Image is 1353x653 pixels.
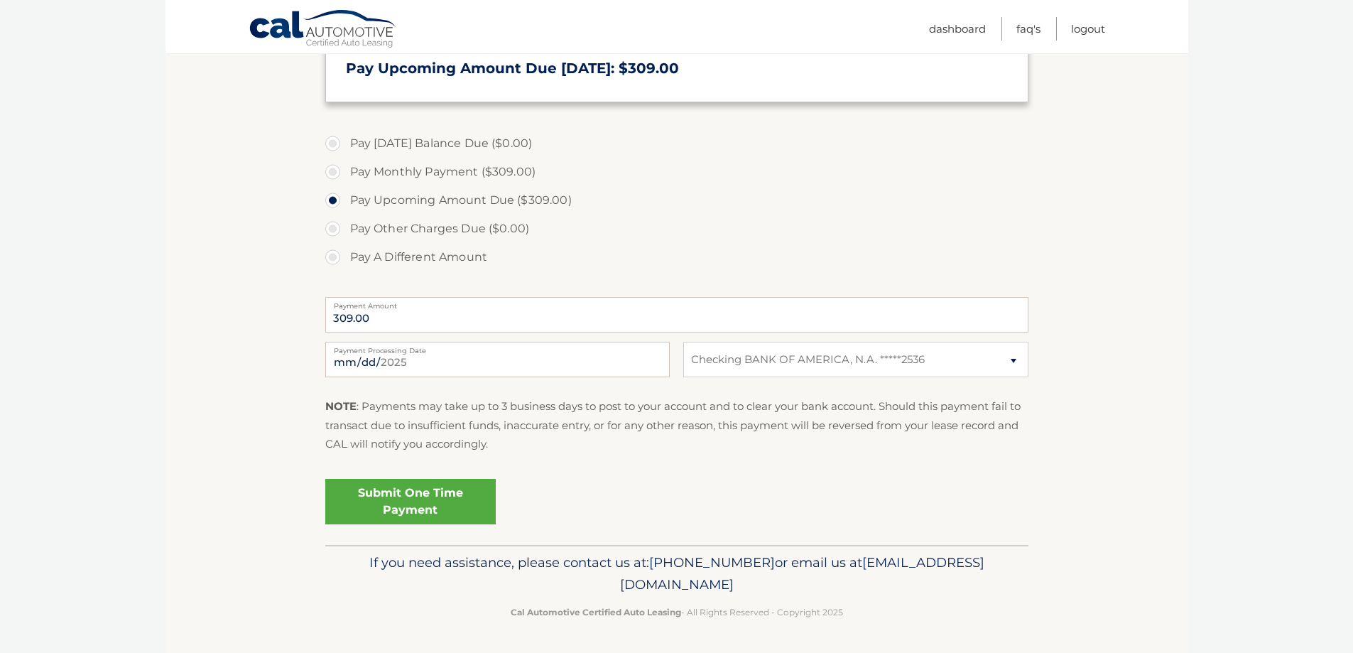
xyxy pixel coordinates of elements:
[1071,17,1105,41] a: Logout
[249,9,398,50] a: Cal Automotive
[325,297,1028,308] label: Payment Amount
[1016,17,1040,41] a: FAQ's
[325,129,1028,158] label: Pay [DATE] Balance Due ($0.00)
[325,186,1028,215] label: Pay Upcoming Amount Due ($309.00)
[325,399,357,413] strong: NOTE
[929,17,986,41] a: Dashboard
[325,479,496,524] a: Submit One Time Payment
[325,297,1028,333] input: Payment Amount
[511,607,681,617] strong: Cal Automotive Certified Auto Leasing
[325,215,1028,243] label: Pay Other Charges Due ($0.00)
[649,554,775,571] span: [PHONE_NUMBER]
[325,397,1028,453] p: : Payments may take up to 3 business days to post to your account and to clear your bank account....
[335,551,1019,597] p: If you need assistance, please contact us at: or email us at
[335,605,1019,620] p: - All Rights Reserved - Copyright 2025
[325,158,1028,186] label: Pay Monthly Payment ($309.00)
[325,342,670,377] input: Payment Date
[325,342,670,353] label: Payment Processing Date
[325,243,1028,271] label: Pay A Different Amount
[346,60,1008,77] h3: Pay Upcoming Amount Due [DATE]: $309.00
